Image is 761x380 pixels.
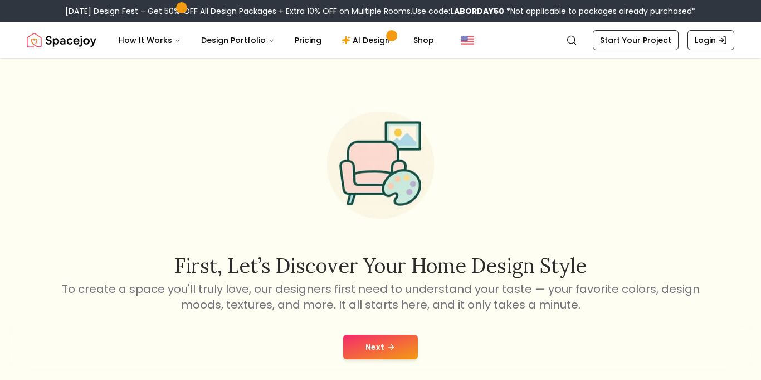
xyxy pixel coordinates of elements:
[110,29,443,51] nav: Main
[687,30,734,50] a: Login
[27,29,96,51] a: Spacejoy
[404,29,443,51] a: Shop
[27,22,734,58] nav: Global
[65,6,696,17] div: [DATE] Design Fest – Get 50% OFF All Design Packages + Extra 10% OFF on Multiple Rooms.
[593,30,679,50] a: Start Your Project
[504,6,696,17] span: *Not applicable to packages already purchased*
[343,335,418,359] button: Next
[333,29,402,51] a: AI Design
[110,29,190,51] button: How It Works
[461,33,474,47] img: United States
[412,6,504,17] span: Use code:
[309,94,452,237] img: Start Style Quiz Illustration
[60,281,701,312] p: To create a space you'll truly love, our designers first need to understand your taste — your fav...
[192,29,284,51] button: Design Portfolio
[286,29,330,51] a: Pricing
[60,254,701,277] h2: First, let’s discover your home design style
[27,29,96,51] img: Spacejoy Logo
[450,6,504,17] b: LABORDAY50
